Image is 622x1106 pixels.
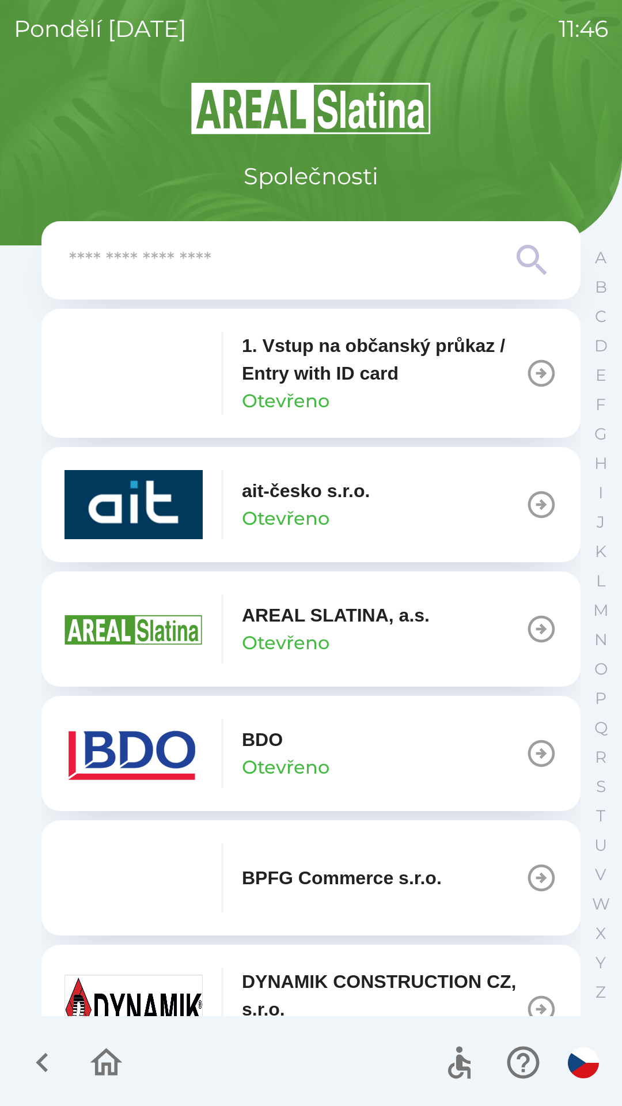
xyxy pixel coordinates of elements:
button: S [586,772,615,801]
p: Y [596,953,606,973]
p: DYNAMIK CONSTRUCTION CZ, s.r.o. [242,968,525,1023]
p: D [594,336,608,356]
button: Y [586,948,615,978]
p: P [595,688,606,709]
img: aad3f322-fb90-43a2-be23-5ead3ef36ce5.png [65,594,203,664]
button: ait-česko s.r.o.Otevřeno [41,447,581,562]
img: Logo [41,81,581,136]
p: Q [594,718,608,738]
img: f3b1b367-54a7-43c8-9d7e-84e812667233.png [65,843,203,912]
button: A [586,243,615,272]
p: N [594,630,608,650]
p: F [596,395,606,415]
p: ait-česko s.r.o. [242,477,370,505]
button: Q [586,713,615,743]
button: X [586,919,615,948]
button: F [586,390,615,419]
p: J [597,512,605,532]
button: W [586,889,615,919]
button: H [586,449,615,478]
p: Z [596,982,606,1002]
p: X [596,923,606,944]
p: Otevřeno [242,505,329,532]
p: U [594,835,607,855]
img: 40b5cfbb-27b1-4737-80dc-99d800fbabba.png [65,470,203,539]
p: H [594,453,608,474]
button: N [586,625,615,654]
button: AREAL SLATINA, a.s.Otevřeno [41,571,581,687]
button: C [586,302,615,331]
p: AREAL SLATINA, a.s. [242,601,430,629]
button: O [586,654,615,684]
p: K [595,541,606,562]
p: M [593,600,609,620]
button: BPFG Commerce s.r.o. [41,820,581,935]
button: G [586,419,615,449]
p: O [594,659,608,679]
button: BDOOtevřeno [41,696,581,811]
p: S [596,777,606,797]
button: T [586,801,615,831]
button: P [586,684,615,713]
button: M [586,596,615,625]
button: I [586,478,615,507]
p: 11:46 [559,12,608,46]
button: V [586,860,615,889]
p: 1. Vstup na občanský průkaz / Entry with ID card [242,332,525,387]
p: Společnosti [244,159,378,194]
button: D [586,331,615,361]
img: 9aa1c191-0426-4a03-845b-4981a011e109.jpeg [65,975,203,1044]
p: pondělí [DATE] [14,12,187,46]
button: U [586,831,615,860]
img: ae7449ef-04f1-48ed-85b5-e61960c78b50.png [65,719,203,788]
p: Otevřeno [242,629,329,657]
p: B [595,277,607,297]
p: V [595,865,606,885]
button: E [586,361,615,390]
p: A [595,248,606,268]
button: Z [586,978,615,1007]
p: L [596,571,605,591]
button: L [586,566,615,596]
p: Otevřeno [242,753,329,781]
p: BPFG Commerce s.r.o. [242,864,442,892]
p: C [595,306,606,327]
button: K [586,537,615,566]
img: cs flag [568,1047,599,1078]
p: R [595,747,606,767]
p: T [596,806,605,826]
p: Otevřeno [242,387,329,415]
p: E [596,365,606,385]
button: J [586,507,615,537]
button: 1. Vstup na občanský průkaz / Entry with ID cardOtevřeno [41,309,581,438]
img: 93ea42ec-2d1b-4d6e-8f8a-bdbb4610bcc3.png [65,339,203,408]
p: I [598,483,603,503]
p: BDO [242,726,283,753]
p: W [592,894,610,914]
button: R [586,743,615,772]
button: B [586,272,615,302]
button: DYNAMIK CONSTRUCTION CZ, s.r.o.Otevřeno [41,945,581,1074]
p: G [594,424,607,444]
